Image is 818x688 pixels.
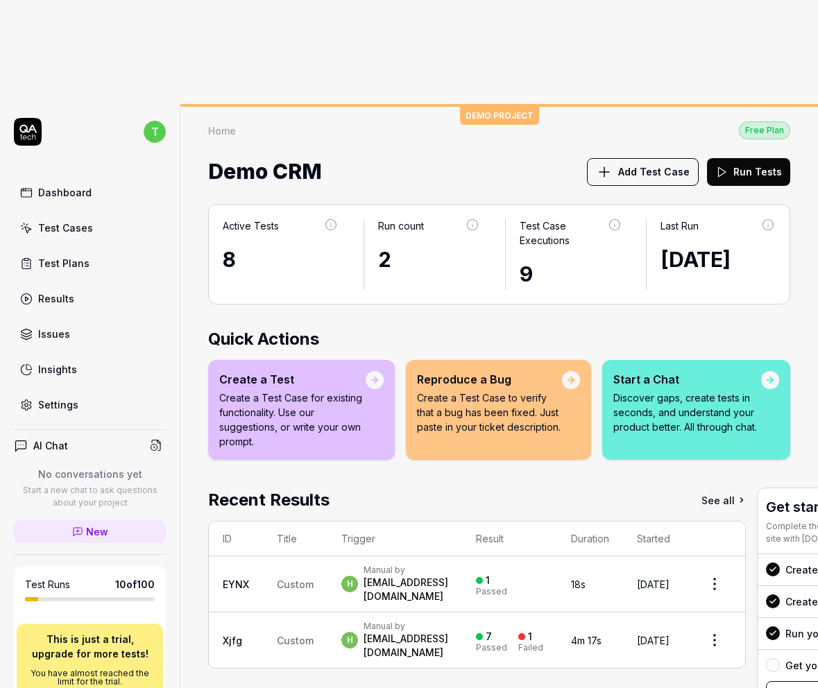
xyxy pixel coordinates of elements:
a: Settings [14,391,166,418]
p: Discover gaps, create tests in seconds, and understand your product better. All through chat. [613,390,761,434]
span: Demo CRM [208,153,322,190]
div: Manual by [364,565,448,576]
button: Add Test Case [587,158,699,186]
a: Insights [14,356,166,383]
button: Run Tests [707,158,790,186]
a: Issues [14,320,166,347]
time: [DATE] [637,635,670,646]
div: 9 [520,259,621,290]
a: EYNX [223,578,249,590]
div: Last Run [661,218,699,233]
div: Test Case Executions [520,218,608,248]
a: Test Cases [14,214,166,241]
div: Reproduce a Bug [417,371,563,388]
th: Title [263,522,327,556]
span: t [144,121,166,143]
p: Create a Test Case for existing functionality. Use our suggestions, or write your own prompt. [219,390,366,449]
div: Issues [38,327,70,341]
a: Xjfg [223,635,242,646]
th: Trigger [327,522,462,556]
div: Dashboard [38,185,92,200]
p: You have almost reached the limit for the trial. [25,669,155,686]
span: Add Test Case [618,164,690,179]
div: Test Cases [38,221,93,235]
span: 10 of 100 [115,577,155,592]
h4: AI Chat [33,438,68,453]
a: Test Plans [14,250,166,277]
div: Start a Chat [613,371,761,388]
span: New [86,524,108,539]
h2: Quick Actions [208,327,790,352]
time: [DATE] [661,247,731,272]
div: Create a Test [219,371,366,388]
span: Custom [277,635,314,646]
div: Insights [38,362,77,377]
span: h [341,576,358,592]
th: Started [623,522,684,556]
p: This is just a trial, upgrade for more tests! [25,632,155,661]
div: 2 [378,244,479,275]
span: Custom [277,578,314,590]
p: No conversations yet [14,467,166,481]
div: Home [208,123,236,137]
th: Result [462,522,557,556]
time: 4m 17s [571,635,602,646]
div: Manual by [364,621,448,632]
p: Start a new chat to ask questions about your project [14,484,166,509]
div: Results [38,291,74,306]
div: Passed [476,644,507,652]
div: 7 [486,630,492,643]
button: Free Plan [739,121,790,139]
span: h [341,632,358,648]
div: 1 [486,574,490,587]
p: Create a Test Case to verify that a bug has been fixed. Just paste in your ticket description. [417,390,563,434]
a: See all [701,488,746,513]
div: Settings [38,397,78,412]
h5: Test Runs [25,578,70,591]
div: Run count [378,218,424,233]
time: [DATE] [637,578,670,590]
div: 8 [223,244,339,275]
div: [EMAIL_ADDRESS][DOMAIN_NAME] [364,632,448,660]
a: New [14,520,166,543]
div: Active Tests [223,218,279,233]
div: Failed [518,644,543,652]
th: Duration [557,522,623,556]
h2: Recent Results [208,488,330,513]
div: [EMAIL_ADDRESS][DOMAIN_NAME] [364,576,448,603]
time: 18s [571,578,586,590]
a: Results [14,285,166,312]
button: t [144,118,166,146]
div: Test Plans [38,256,90,270]
th: ID [209,522,263,556]
a: Dashboard [14,179,166,206]
div: 1 [528,630,532,643]
div: Passed [476,587,507,596]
